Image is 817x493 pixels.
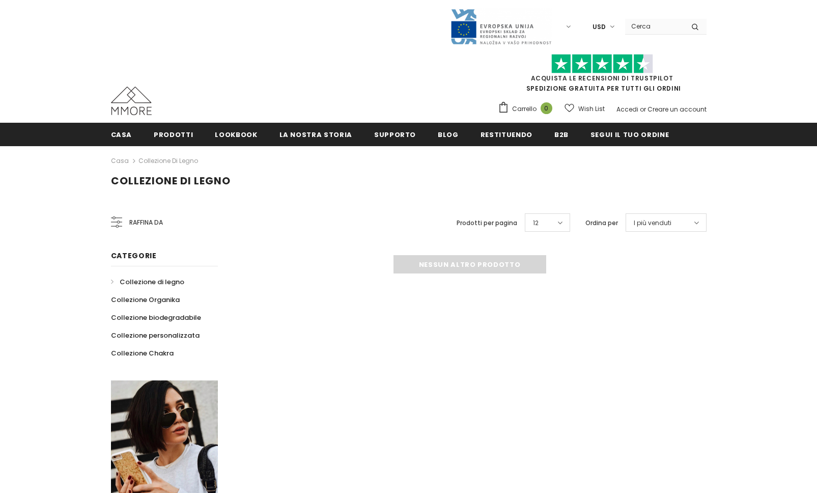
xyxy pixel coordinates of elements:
[498,101,557,117] a: Carrello 0
[551,54,653,74] img: Fidati di Pilot Stars
[120,277,184,287] span: Collezione di legno
[590,123,669,146] a: Segui il tuo ordine
[533,218,539,228] span: 12
[154,123,193,146] a: Prodotti
[512,104,537,114] span: Carrello
[481,123,532,146] a: Restituendo
[450,8,552,45] img: Javni Razpis
[438,123,459,146] a: Blog
[585,218,618,228] label: Ordina per
[625,19,684,34] input: Search Site
[111,313,201,322] span: Collezione biodegradabile
[111,295,180,305] span: Collezione Organika
[215,130,257,140] span: Lookbook
[554,130,569,140] span: B2B
[374,123,416,146] a: supporto
[111,251,157,261] span: Categorie
[138,156,198,165] a: Collezione di legno
[647,105,707,114] a: Creare un account
[129,217,163,228] span: Raffina da
[111,326,200,344] a: Collezione personalizzata
[450,22,552,31] a: Javni Razpis
[111,273,184,291] a: Collezione di legno
[541,102,552,114] span: 0
[111,331,200,340] span: Collezione personalizzata
[111,155,129,167] a: Casa
[634,218,671,228] span: I più venduti
[457,218,517,228] label: Prodotti per pagina
[154,130,193,140] span: Prodotti
[593,22,606,32] span: USD
[554,123,569,146] a: B2B
[279,123,352,146] a: La nostra storia
[374,130,416,140] span: supporto
[111,309,201,326] a: Collezione biodegradabile
[531,74,673,83] a: Acquista le recensioni di TrustPilot
[481,130,532,140] span: Restituendo
[498,59,707,93] span: SPEDIZIONE GRATUITA PER TUTTI GLI ORDINI
[215,123,257,146] a: Lookbook
[640,105,646,114] span: or
[590,130,669,140] span: Segui il tuo ordine
[616,105,638,114] a: Accedi
[578,104,605,114] span: Wish List
[438,130,459,140] span: Blog
[111,87,152,115] img: Casi MMORE
[111,344,174,362] a: Collezione Chakra
[111,291,180,309] a: Collezione Organika
[565,100,605,118] a: Wish List
[111,130,132,140] span: Casa
[111,348,174,358] span: Collezione Chakra
[279,130,352,140] span: La nostra storia
[111,174,231,188] span: Collezione di legno
[111,123,132,146] a: Casa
